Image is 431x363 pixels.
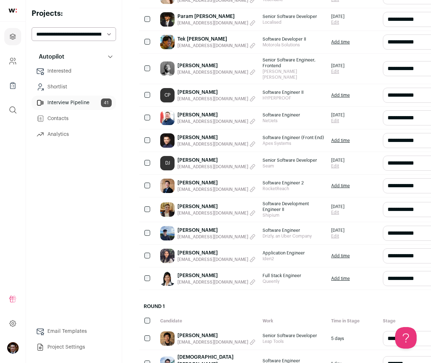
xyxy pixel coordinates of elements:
span: Software Engineer 2 [263,180,324,186]
div: Candidate [157,314,259,327]
div: 5 days [328,327,379,350]
span: [DATE] [331,157,344,163]
span: NetJets [263,118,324,124]
img: d5b3e2ce0987a51086cd755b009c9ca063b652aedd36391cac13707d8e18462c.jpg [160,12,175,27]
img: 7f7a684b41efe2b39ea78d7dbcf1bcf9e5d155eee120d73c0a90710c1dfb472b.jpg [160,271,175,286]
span: [DATE] [331,112,344,118]
a: Add time [331,92,350,98]
button: [EMAIL_ADDRESS][DOMAIN_NAME] [177,20,255,26]
a: [PERSON_NAME] [177,203,255,210]
a: Param [PERSON_NAME] [177,13,255,20]
a: Add time [331,276,350,281]
button: [EMAIL_ADDRESS][DOMAIN_NAME] [177,339,255,345]
span: Apex Systems [263,141,324,146]
span: Application Engineer [263,250,324,256]
img: 4a5de1df68ad7e0d6149211813ae368cd19db56a7448a0dd85e294ef71c22533.jpg [160,111,175,125]
img: 6dfbe40699f0df746f0507ca4a09bec03f124b132cdeba6b77d557bb2091b649.jpg [160,35,175,49]
div: Work [259,314,328,327]
span: Software Engineer [263,112,324,118]
a: Add time [331,253,350,259]
span: [EMAIL_ADDRESS][DOMAIN_NAME] [177,257,248,262]
a: Edit [331,163,344,169]
a: Interview Pipeline41 [32,96,116,110]
span: Leap Tools [263,339,324,344]
span: [DATE] [331,204,344,210]
span: [DATE] [331,228,344,233]
a: Email Templates [32,324,116,339]
span: [EMAIL_ADDRESS][DOMAIN_NAME] [177,279,248,285]
span: 41 [101,98,112,107]
a: Edit [331,69,344,74]
span: Localised [263,19,324,25]
a: Add time [331,138,350,143]
span: Software Developer II [263,36,324,42]
img: 232269-medium_jpg [7,342,19,354]
a: Edit [331,210,344,215]
img: 172f10e3b5fea24f7fb0d16dbb478e7cbb25fb1d6c2aee6171df54cb30095790.jpg [160,61,175,76]
button: [EMAIL_ADDRESS][DOMAIN_NAME] [177,43,255,49]
span: RocketReach [263,186,324,192]
button: [EMAIL_ADDRESS][DOMAIN_NAME] [177,69,255,75]
span: Drizly, an Uber Company [263,233,324,239]
button: Open dropdown [7,342,19,354]
span: Software Development Engineer II [263,201,324,212]
a: [PERSON_NAME] [177,179,255,187]
a: [PERSON_NAME] [177,134,255,141]
span: [EMAIL_ADDRESS][DOMAIN_NAME] [177,141,248,147]
span: [EMAIL_ADDRESS][DOMAIN_NAME] [177,339,248,345]
a: Contacts [32,111,116,126]
span: Software Engineer [263,228,324,233]
a: CP [160,88,175,102]
button: [EMAIL_ADDRESS][DOMAIN_NAME] [177,96,255,102]
button: [EMAIL_ADDRESS][DOMAIN_NAME] [177,119,255,124]
iframe: Help Scout Beacon - Open [395,327,417,349]
button: [EMAIL_ADDRESS][DOMAIN_NAME] [177,141,255,147]
span: HYPERPROOF [263,95,324,101]
button: [EMAIL_ADDRESS][DOMAIN_NAME] [177,187,255,192]
span: [EMAIL_ADDRESS][DOMAIN_NAME] [177,234,248,240]
span: Senior Software Developer [263,333,324,339]
span: [EMAIL_ADDRESS][DOMAIN_NAME] [177,119,248,124]
span: Shipium [263,212,324,218]
a: [PERSON_NAME] [177,249,255,257]
a: Shortlist [32,80,116,94]
span: Software Engineer (Front End) [263,135,324,141]
a: [PERSON_NAME] [177,227,255,234]
a: Company and ATS Settings [4,52,21,70]
span: Senior Software Engineer, Frontend [263,57,324,69]
button: Autopilot [32,50,116,64]
a: [PERSON_NAME] [177,111,255,119]
a: [PERSON_NAME] [177,62,255,69]
a: Project Settings [32,340,116,354]
img: wellfound-shorthand-0d5821cbd27db2630d0214b213865d53afaa358527fdda9d0ea32b1df1b89c2c.svg [9,9,17,13]
a: Tek [PERSON_NAME] [177,36,255,43]
span: Motorola Solutions [263,42,324,48]
span: Seam [263,163,324,169]
span: [EMAIL_ADDRESS][DOMAIN_NAME] [177,96,248,102]
a: [PERSON_NAME] [177,332,255,339]
a: [PERSON_NAME] [177,272,255,279]
a: Analytics [32,127,116,142]
span: [PERSON_NAME] [PERSON_NAME] [263,69,324,80]
a: Add time [331,183,350,189]
img: 7c8aec5d91f5ffe0e209140df91750755350424c0674ae268795f21ae9fa0791.jpg [160,331,175,346]
span: [EMAIL_ADDRESS][DOMAIN_NAME] [177,43,248,49]
h2: Projects: [32,9,116,19]
button: [EMAIL_ADDRESS][DOMAIN_NAME] [177,164,255,170]
span: Senior Software Developer [263,157,324,163]
button: [EMAIL_ADDRESS][DOMAIN_NAME] [177,234,255,240]
a: Edit [331,118,344,124]
span: [EMAIL_ADDRESS][DOMAIN_NAME] [177,164,248,170]
button: [EMAIL_ADDRESS][DOMAIN_NAME] [177,210,255,216]
span: [EMAIL_ADDRESS][DOMAIN_NAME] [177,69,248,75]
a: Edit [331,19,344,25]
a: [PERSON_NAME] [177,89,255,96]
span: [DATE] [331,14,344,19]
span: [EMAIL_ADDRESS][DOMAIN_NAME] [177,187,248,192]
span: Full Stack Engineer [263,273,324,279]
button: [EMAIL_ADDRESS][DOMAIN_NAME] [177,279,255,285]
img: 854259ab79fa6ba1379ab766a26bea03d6cdb459e79c33117d661635b0b25baf.jpg [160,226,175,240]
div: Time in Stage [328,314,379,327]
a: DJ [160,156,175,170]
